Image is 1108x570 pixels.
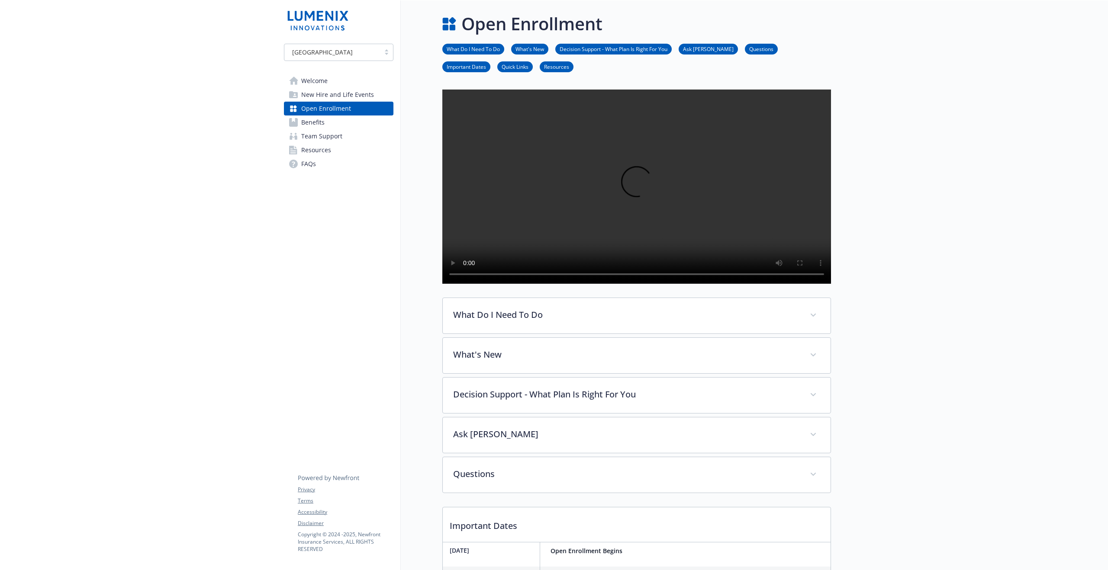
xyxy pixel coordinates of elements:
[453,308,799,321] p: What Do I Need To Do
[497,62,533,70] a: Quick Links
[453,428,799,441] p: Ask [PERSON_NAME]
[461,11,602,37] h1: Open Enrollment
[301,143,331,157] span: Resources
[442,45,504,53] a: What Do I Need To Do
[540,62,573,70] a: Resources
[298,519,393,527] a: Disclaimer
[450,546,536,555] p: [DATE]
[453,388,799,401] p: Decision Support - What Plan Is Right For You
[443,457,831,493] div: Questions
[298,486,393,493] a: Privacy
[443,417,831,453] div: Ask [PERSON_NAME]
[301,74,328,88] span: Welcome
[284,102,393,115] a: Open Enrollment
[453,348,799,361] p: What's New
[284,88,393,102] a: New Hire and Life Events
[301,102,351,115] span: Open Enrollment
[511,45,548,53] a: What's New
[298,508,393,516] a: Accessibility
[453,468,799,480] p: Questions
[443,507,831,539] p: Important Dates
[301,115,325,129] span: Benefits
[443,338,831,373] div: What's New
[555,45,672,53] a: Decision Support - What Plan Is Right For You
[443,378,831,413] div: Decision Support - What Plan Is Right For You
[443,298,831,333] div: What Do I Need To Do
[551,547,622,555] strong: Open Enrollment Begins
[298,531,393,553] p: Copyright © 2024 - 2025 , Newfront Insurance Services, ALL RIGHTS RESERVED
[679,45,738,53] a: Ask [PERSON_NAME]
[298,497,393,505] a: Terms
[301,157,316,171] span: FAQs
[301,88,374,102] span: New Hire and Life Events
[284,74,393,88] a: Welcome
[442,62,490,70] a: Important Dates
[284,115,393,129] a: Benefits
[292,48,353,57] span: [GEOGRAPHIC_DATA]
[289,48,376,57] span: [GEOGRAPHIC_DATA]
[284,157,393,171] a: FAQs
[301,129,342,143] span: Team Support
[745,45,778,53] a: Questions
[284,143,393,157] a: Resources
[284,129,393,143] a: Team Support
